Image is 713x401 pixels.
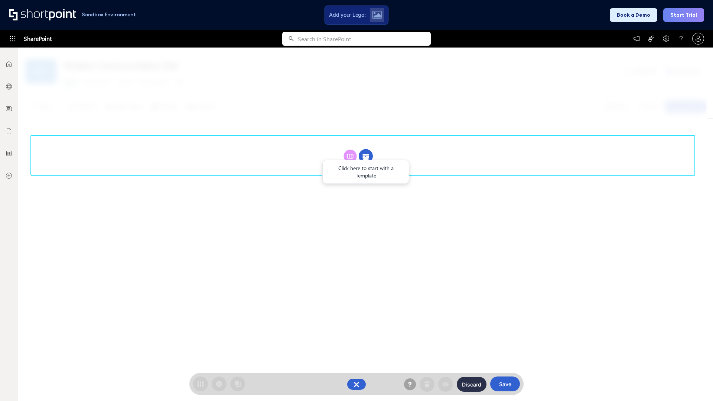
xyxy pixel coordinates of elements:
[457,377,486,392] button: Discard
[490,376,520,391] button: Save
[24,30,52,48] span: SharePoint
[329,12,365,18] span: Add your Logo:
[610,8,657,22] button: Book a Demo
[663,8,704,22] button: Start Trial
[298,32,431,46] input: Search in SharePoint
[372,11,382,19] img: Upload logo
[676,365,713,401] iframe: Chat Widget
[82,13,136,17] h1: Sandbox Environment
